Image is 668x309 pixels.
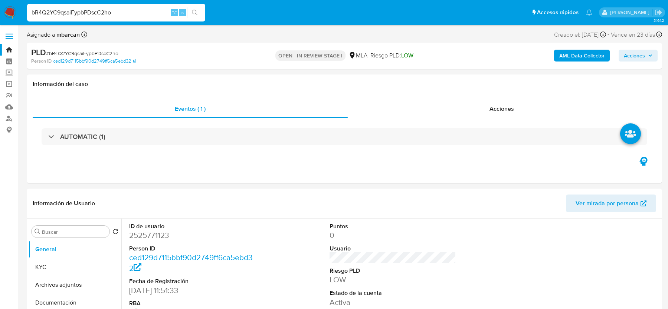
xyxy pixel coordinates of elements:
[330,289,456,297] dt: Estado de la cuenta
[27,8,205,17] input: Buscar usuario o caso...
[330,230,456,240] dd: 0
[112,229,118,237] button: Volver al orden por defecto
[29,276,121,294] button: Archivos adjuntos
[537,9,579,16] span: Accesos rápidos
[330,222,456,230] dt: Puntos
[129,230,255,240] dd: 2525771123
[46,50,118,57] span: # bR4Q2YC9qsaiFypbPDscC2ho
[31,58,52,64] b: Person ID
[624,50,645,62] span: Acciones
[608,30,609,40] span: -
[53,58,136,64] a: ced129d7115bbf90d2749ff6ca5ebd32
[401,51,413,60] span: LOW
[35,229,40,235] button: Buscar
[489,104,514,113] span: Acciones
[31,46,46,58] b: PLD
[619,50,658,62] button: Acciones
[27,31,80,39] span: Asignado a
[129,245,255,253] dt: Person ID
[275,50,346,61] p: OPEN - IN REVIEW STAGE I
[129,252,253,273] a: ced129d7115bbf90d2749ff6ca5ebd32
[330,275,456,285] dd: LOW
[330,297,456,308] dd: Activa
[330,267,456,275] dt: Riesgo PLD
[29,240,121,258] button: General
[60,133,105,141] h3: AUTOMATIC (1)
[655,9,662,16] a: Salir
[610,9,652,16] p: magali.barcan@mercadolibre.com
[42,229,107,235] input: Buscar
[33,80,656,88] h1: Información del caso
[586,9,592,16] a: Notificaciones
[29,258,121,276] button: KYC
[576,195,639,212] span: Ver mirada por persona
[129,277,255,285] dt: Fecha de Registración
[42,128,647,145] div: AUTOMATIC (1)
[129,222,255,230] dt: ID de usuario
[554,30,606,40] div: Creado el: [DATE]
[554,50,610,62] button: AML Data Collector
[171,9,177,16] span: ⌥
[129,299,255,308] dt: RBA
[187,7,202,18] button: search-icon
[566,195,656,212] button: Ver mirada por persona
[330,245,456,253] dt: Usuario
[348,51,367,60] div: MLA
[181,9,184,16] span: s
[33,200,95,207] h1: Información de Usuario
[175,104,206,113] span: Eventos ( 1 )
[370,51,413,60] span: Riesgo PLD:
[129,285,255,296] dd: [DATE] 11:51:33
[559,50,605,62] b: AML Data Collector
[55,30,80,39] b: mbarcan
[611,31,655,39] span: Vence en 23 días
